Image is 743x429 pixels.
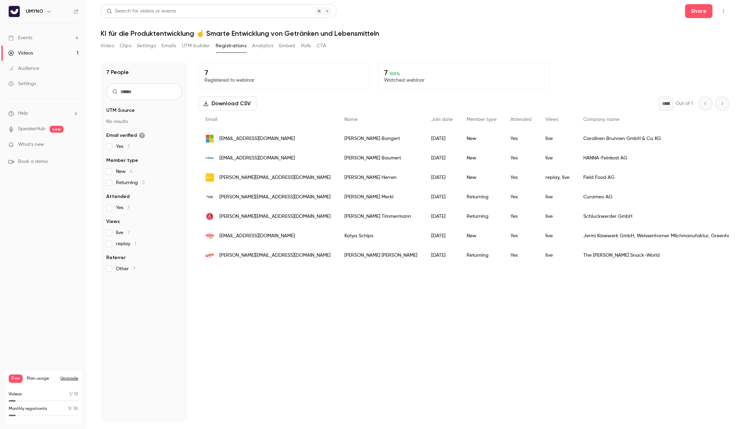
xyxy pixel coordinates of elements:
[204,77,364,84] p: Registered to webinar
[317,40,326,51] button: CTA
[60,376,78,381] button: Upgrade
[69,391,78,397] p: / 10
[206,173,214,182] img: eggfield.com
[27,376,56,381] span: Plan usage
[503,226,539,246] div: Yes
[9,406,47,412] p: Monthly registrants
[106,157,138,164] span: Member type
[424,246,460,265] div: [DATE]
[503,148,539,168] div: Yes
[199,97,257,110] button: Download CSV
[18,158,48,165] span: Book a demo
[8,34,32,41] div: Events
[116,204,130,211] span: Yes
[116,143,130,150] span: Yes
[460,207,503,226] div: Returning
[337,129,424,148] div: [PERSON_NAME] Bangert
[120,40,131,51] button: Clips
[219,193,331,201] span: [PERSON_NAME][EMAIL_ADDRESS][DOMAIN_NAME]
[337,226,424,246] div: Katya Schips
[206,195,214,199] img: klosterkitchen.com
[503,187,539,207] div: Yes
[460,226,503,246] div: New
[9,374,23,383] span: Free
[676,100,693,107] p: Out of 1
[460,168,503,187] div: New
[460,246,503,265] div: Returning
[219,213,331,220] span: [PERSON_NAME][EMAIL_ADDRESS][DOMAIN_NAME]
[424,207,460,226] div: [DATE]
[219,232,295,240] span: [EMAIL_ADDRESS][DOMAIN_NAME]
[503,129,539,148] div: Yes
[219,174,331,181] span: [PERSON_NAME][EMAIL_ADDRESS][DOMAIN_NAME]
[219,252,331,259] span: [PERSON_NAME][EMAIL_ADDRESS][DOMAIN_NAME]
[539,168,576,187] div: replay, live
[69,392,71,396] span: 1
[216,40,247,51] button: Registrations
[106,254,126,261] span: Referrer
[116,168,133,175] span: New
[337,246,424,265] div: [PERSON_NAME] [PERSON_NAME]
[424,148,460,168] div: [DATE]
[510,117,532,122] span: Attended
[26,8,43,15] h6: UMYNO
[576,207,742,226] div: Schluckwerder GmbH
[576,129,742,148] div: Carolinen Brunnen GmbH & Co. KG
[206,134,214,143] img: outlook.de
[9,6,20,17] img: UMYNO
[106,68,129,76] h1: 7 People
[68,407,70,411] span: 3
[106,107,135,114] span: UTM Source
[576,246,742,265] div: The [PERSON_NAME] Snack-World
[106,132,145,139] span: Email verified
[252,40,274,51] button: Analytics
[424,187,460,207] div: [DATE]
[116,240,136,247] span: replay
[460,187,503,207] div: Returning
[101,29,729,38] h1: KI für die Produktentwicklung ☝️ Smarte Entwicklung von Getränken und Lebensmitteln
[50,126,64,133] span: new
[206,232,214,240] img: jermi.de
[107,8,176,15] div: Search for videos or events
[576,226,742,246] div: Jermi Käsewerk GmbH, Weissenhorner Milchmanufaktur, Greenhorn
[431,117,453,122] span: Join date
[8,65,39,72] div: Audience
[344,117,358,122] span: Name
[545,117,558,122] span: Views
[133,266,135,271] span: 7
[539,129,576,148] div: live
[18,110,28,117] span: Help
[424,226,460,246] div: [DATE]
[18,125,45,133] a: SpeakerHub
[116,265,135,272] span: Other
[204,68,364,77] p: 7
[503,207,539,226] div: Yes
[539,226,576,246] div: live
[539,148,576,168] div: live
[219,135,295,142] span: [EMAIL_ADDRESS][DOMAIN_NAME]
[106,118,182,125] p: No results
[206,154,214,162] img: hanna.de
[206,251,214,259] img: lbsnacks.com
[583,117,619,122] span: Company name
[503,168,539,187] div: Yes
[424,129,460,148] div: [DATE]
[68,406,78,412] p: / 30
[116,229,130,236] span: live
[460,148,503,168] div: New
[424,168,460,187] div: [DATE]
[134,241,136,246] span: 1
[127,205,130,210] span: 7
[106,218,120,225] span: Views
[116,179,144,186] span: Returning
[337,187,424,207] div: [PERSON_NAME] Merkl
[206,117,217,122] span: Email
[9,391,22,397] p: Videos
[576,168,742,187] div: Field Food AG
[384,77,543,84] p: Watched webinar
[539,187,576,207] div: live
[161,40,176,51] button: Emails
[460,129,503,148] div: New
[576,148,742,168] div: HANNA-Feinkost AG
[384,68,543,77] p: 7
